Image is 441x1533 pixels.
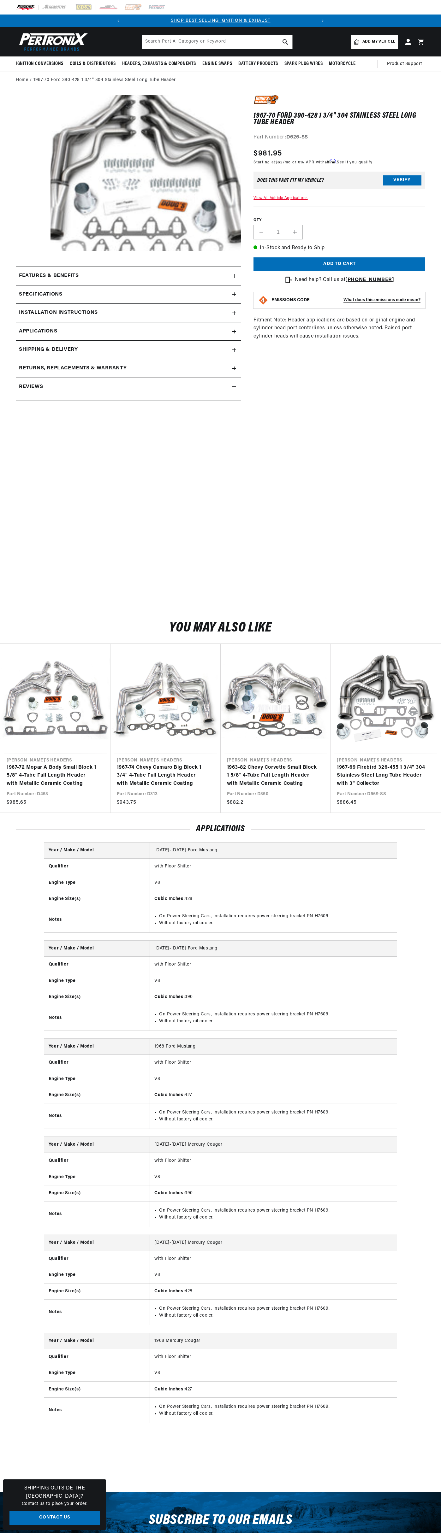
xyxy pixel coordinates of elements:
th: Notes [44,1398,150,1423]
h3: Shipping Outside the [GEOGRAPHIC_DATA]? [9,1484,100,1501]
a: 1967-74 Chevy Camaro Big Block 1 3/4" 4-Tube Full Length Header with Metallic Ceramic Coating [117,764,208,788]
li: On Power Steering Cars, Installation requires power steering bracket PN H7609. [159,1207,392,1214]
span: Product Support [387,61,422,68]
h2: Returns, Replacements & Warranty [19,364,127,373]
media-gallery: Gallery Viewer [16,95,241,254]
td: with Floor Shifter [150,1349,397,1365]
summary: Coils & Distributors [67,56,119,71]
a: Contact Us [9,1511,100,1525]
button: search button [278,35,292,49]
span: $981.95 [253,148,282,159]
th: Notes [44,1201,150,1227]
td: 390 [150,1185,397,1201]
h3: Subscribe to our emails [149,1514,293,1526]
li: On Power Steering Cars, Installation requires power steering bracket PN H7609. [159,913,392,920]
p: Starting at /mo or 0% APR with . [253,159,372,165]
li: Without factory oil cooler. [159,920,392,927]
th: Engine Type [44,973,150,989]
summary: Battery Products [235,56,281,71]
td: V8 [150,973,397,989]
td: V8 [150,875,397,891]
td: with Floor Shifter [150,859,397,875]
th: Notes [44,1005,150,1031]
th: Year / Make / Model [44,843,150,859]
td: V8 [150,1169,397,1185]
li: Without factory oil cooler. [159,1312,392,1319]
li: Without factory oil cooler. [159,1116,392,1123]
td: with Floor Shifter [150,1153,397,1169]
li: On Power Steering Cars, Installation requires power steering bracket PN H7609. [159,1109,392,1116]
summary: Returns, Replacements & Warranty [16,359,241,378]
div: Fitment Note: Header applications are based on original engine and cylinder head port centerlines... [253,95,425,433]
p: In-Stock and Ready to Ship [253,244,425,252]
td: 427 [150,1381,397,1397]
li: Without factory oil cooler. [159,1214,392,1221]
td: [DATE]-[DATE] Mercury Cougar [150,1137,397,1153]
a: Home [16,77,28,84]
span: $62 [276,161,283,164]
summary: Specifications [16,285,241,304]
span: Affirm [325,159,336,164]
img: Pertronix [16,31,88,53]
summary: Engine Swaps [199,56,235,71]
h2: Installation instructions [19,309,98,317]
summary: Headers, Exhausts & Components [119,56,199,71]
h2: Applications [16,825,425,833]
td: 390 [150,989,397,1005]
li: Without factory oil cooler. [159,1018,392,1025]
a: 1967-72 Mopar A Body Small Block 1 5/8" 4-Tube Full Length Header with Metallic Ceramic Coating [7,764,98,788]
h2: Specifications [19,291,62,299]
div: Does This part fit My vehicle? [257,178,324,183]
strong: Cubic Inches: [154,1289,185,1294]
li: On Power Steering Cars, Installation requires power steering bracket PN H7609. [159,1305,392,1312]
li: On Power Steering Cars, Installation requires power steering bracket PN H7609. [159,1011,392,1018]
th: Engine Size(s) [44,1087,150,1103]
summary: Ignition Conversions [16,56,67,71]
th: Year / Make / Model [44,1235,150,1251]
th: Year / Make / Model [44,1039,150,1055]
strong: Cubic Inches: [154,995,185,999]
th: Engine Type [44,875,150,891]
a: Add my vehicle [351,35,398,49]
div: 1 of 2 [125,17,316,24]
img: Emissions code [258,295,268,305]
th: Engine Type [44,1267,150,1283]
button: Add to cart [253,257,425,272]
strong: Cubic Inches: [154,1093,185,1097]
td: 428 [150,891,397,907]
strong: Cubic Inches: [154,1191,185,1195]
th: Qualifier [44,957,150,973]
input: Search Part #, Category or Keyword [142,35,292,49]
span: Spark Plug Wires [284,61,323,67]
td: V8 [150,1267,397,1283]
th: Qualifier [44,1055,150,1071]
button: EMISSIONS CODEWhat does this emissions code mean? [271,297,420,303]
th: Engine Size(s) [44,1381,150,1397]
span: Engine Swaps [202,61,232,67]
td: 427 [150,1087,397,1103]
td: V8 [150,1071,397,1087]
h2: Reviews [19,383,43,391]
span: Add my vehicle [362,39,395,45]
strong: What does this emissions code mean? [343,298,420,302]
a: View All Vehicle Applications [253,196,307,200]
a: [PHONE_NUMBER] [345,277,394,282]
th: Qualifier [44,1153,150,1169]
span: Motorcycle [329,61,355,67]
td: with Floor Shifter [150,1251,397,1267]
li: On Power Steering Cars, Installation requires power steering bracket PN H7609. [159,1403,392,1410]
td: [DATE]-[DATE] Ford Mustang [150,843,397,859]
button: Translation missing: en.sections.announcements.previous_announcement [112,15,125,27]
a: See if you qualify - Learn more about Affirm Financing (opens in modal) [337,161,372,164]
a: Applications [16,322,241,341]
strong: Cubic Inches: [154,1387,185,1392]
a: 1967-69 Firebird 326-455 1 3/4" 304 Stainless Steel Long Tube Header with 3" Collector [337,764,428,788]
span: Battery Products [238,61,278,67]
summary: Spark Plug Wires [281,56,326,71]
td: [DATE]-[DATE] Mercury Cougar [150,1235,397,1251]
td: 1968 Ford Mustang [150,1039,397,1055]
h2: Shipping & Delivery [19,346,78,354]
td: 1968 Mercury Cougar [150,1333,397,1349]
summary: Features & Benefits [16,267,241,285]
